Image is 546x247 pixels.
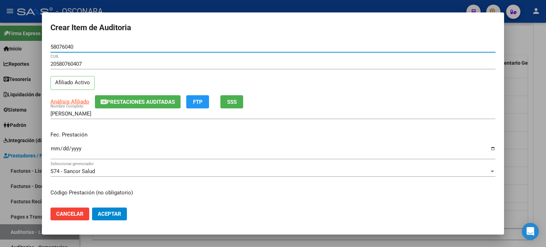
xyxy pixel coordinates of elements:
[522,223,539,240] div: Open Intercom Messenger
[193,99,203,105] span: FTP
[186,95,209,108] button: FTP
[95,95,181,108] button: Prestaciones Auditadas
[107,99,175,105] span: Prestaciones Auditadas
[50,208,89,220] button: Cancelar
[50,76,95,90] p: Afiliado Activo
[50,21,496,34] h2: Crear Item de Auditoria
[92,208,127,220] button: Aceptar
[50,168,95,174] span: S74 - Sancor Salud
[98,211,121,217] span: Aceptar
[56,211,84,217] span: Cancelar
[50,98,89,105] span: Análisis Afiliado
[50,131,496,139] p: Fec. Prestación
[227,99,237,105] span: SSS
[50,189,496,197] p: Código Prestación (no obligatorio)
[220,95,243,108] button: SSS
